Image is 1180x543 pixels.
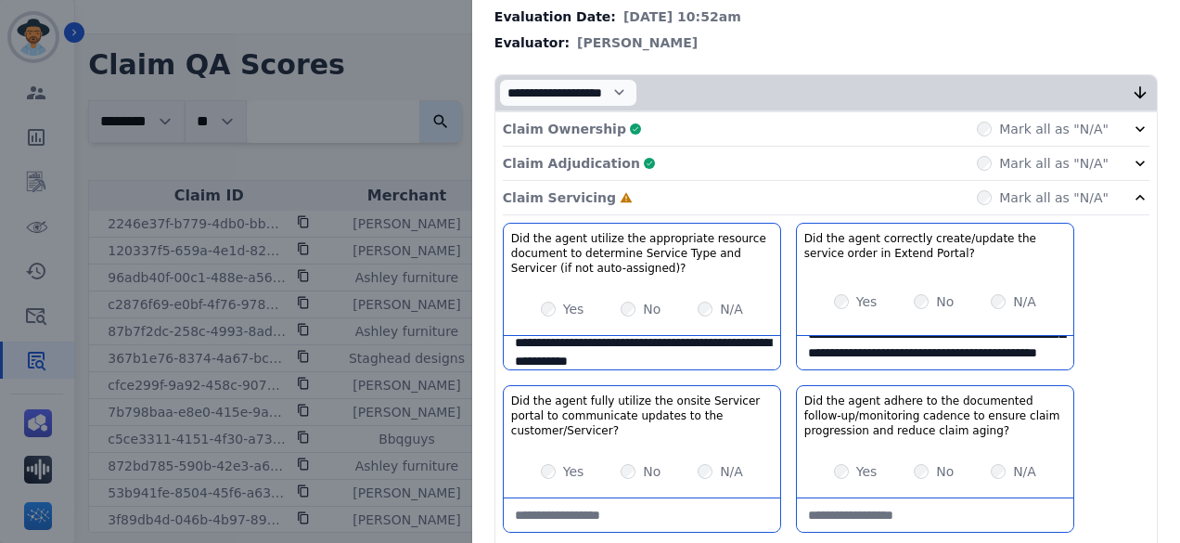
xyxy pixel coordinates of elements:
div: Evaluator: [494,33,1158,52]
span: [PERSON_NAME] [577,33,698,52]
h3: Did the agent utilize the appropriate resource document to determine Service Type and Servicer (i... [511,231,773,276]
label: N/A [1013,292,1036,311]
label: N/A [720,300,743,318]
h3: Did the agent fully utilize the onsite Servicer portal to communicate updates to the customer/Ser... [511,394,773,438]
label: Yes [856,462,878,481]
span: [DATE] 10:52am [623,7,741,26]
p: Claim Servicing [503,188,616,207]
label: Yes [856,292,878,311]
label: No [643,462,661,481]
h3: Did the agent correctly create/update the service order in Extend Portal? [804,231,1066,261]
label: No [936,462,954,481]
label: Mark all as "N/A" [999,154,1109,173]
label: N/A [1013,462,1036,481]
label: Yes [563,462,584,481]
label: N/A [720,462,743,481]
p: Claim Ownership [503,120,626,138]
div: Evaluation Date: [494,7,1158,26]
label: Yes [563,300,584,318]
label: Mark all as "N/A" [999,188,1109,207]
label: No [936,292,954,311]
label: No [643,300,661,318]
h3: Did the agent adhere to the documented follow-up/monitoring cadence to ensure claim progression a... [804,394,1066,438]
label: Mark all as "N/A" [999,120,1109,138]
p: Claim Adjudication [503,154,640,173]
